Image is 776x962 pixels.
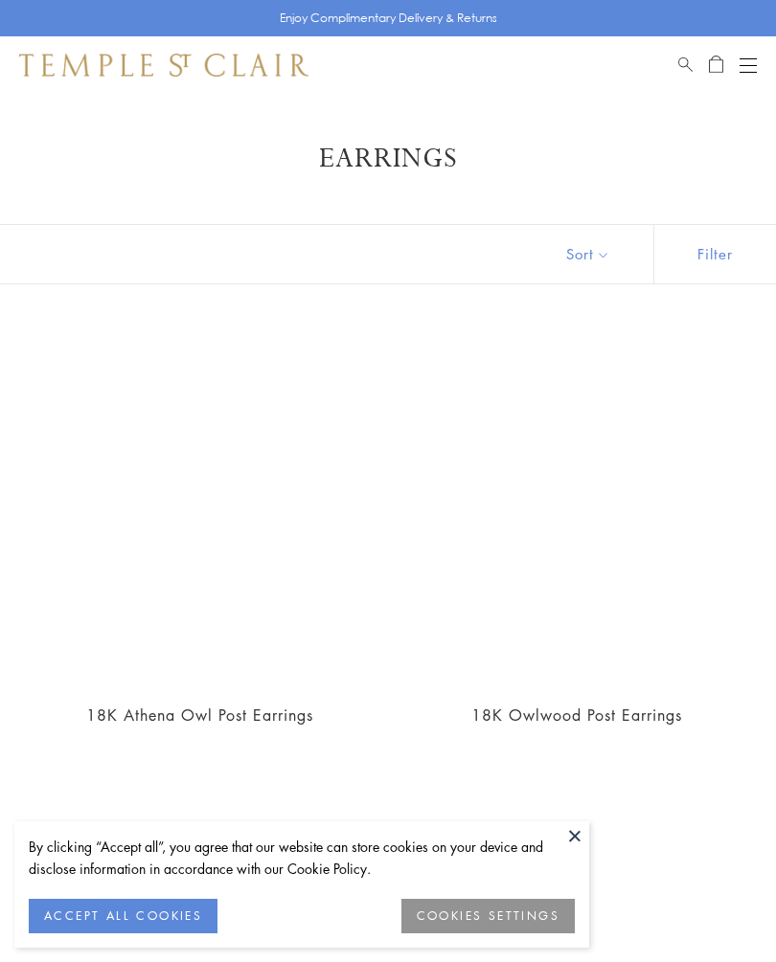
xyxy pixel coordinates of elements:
[471,705,682,726] a: 18K Owlwood Post Earrings
[86,705,313,726] a: 18K Athena Owl Post Earrings
[19,54,308,77] img: Temple St. Clair
[709,54,723,77] a: Open Shopping Bag
[653,225,776,283] button: Show filters
[678,54,693,77] a: Search
[399,332,753,685] a: 18K Owlwood Post Earrings
[280,9,497,28] p: Enjoy Complimentary Delivery & Returns
[401,899,575,933] button: COOKIES SETTINGS
[523,225,653,283] button: Show sort by
[29,899,217,933] button: ACCEPT ALL COOKIES
[680,872,757,943] iframe: Gorgias live chat messenger
[740,54,757,77] button: Open navigation
[23,332,377,685] a: 18K Athena Owl Post Earrings
[29,836,575,880] div: By clicking “Accept all”, you agree that our website can store cookies on your device and disclos...
[48,142,728,176] h1: Earrings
